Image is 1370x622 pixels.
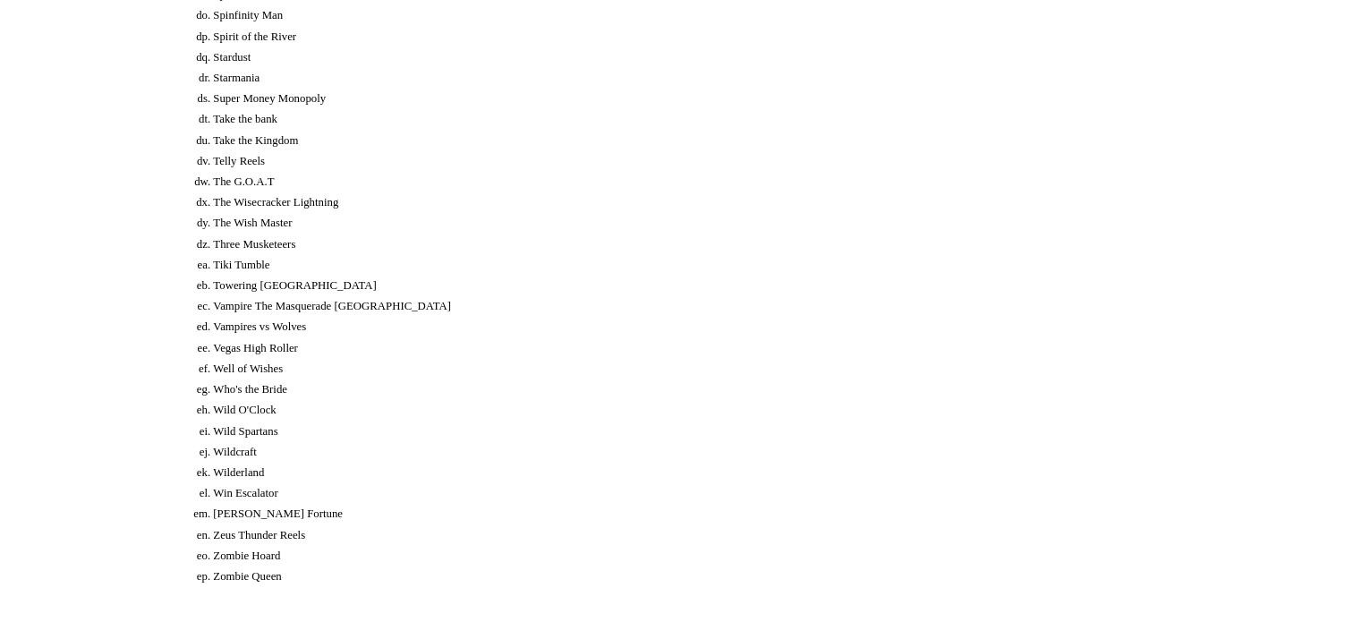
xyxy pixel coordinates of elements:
li: Three Musketeers [213,236,1263,253]
li: Take the bank [213,111,1263,128]
li: Wild Spartans [213,423,1263,440]
li: Telly Reels [213,153,1263,170]
li: Vampire The Masquerade [GEOGRAPHIC_DATA] [213,298,1263,315]
li: The Wisecracker Lightning [213,194,1263,211]
li: Vampires vs Wolves [213,319,1263,336]
li: Wilderland [213,464,1263,481]
li: Towering [GEOGRAPHIC_DATA] [213,277,1263,294]
li: The Wish Master [213,215,1263,232]
li: Win Escalator [213,485,1263,502]
li: [PERSON_NAME] Fortune [213,506,1263,523]
li: Wild O'Clock [213,402,1263,419]
li: Stardust [213,49,1263,66]
li: Take the Kingdom [213,132,1263,149]
li: Spirit of the River [213,29,1263,46]
li: The G.O.A.T [213,174,1263,191]
li: Vegas High Roller [213,340,1263,357]
li: Starmania [213,70,1263,87]
li: Spinfinity Man [213,7,1263,24]
li: Who's the Bride [213,381,1263,398]
li: Super Money Monopoly [213,90,1263,107]
li: Zeus Thunder Reels [213,527,1263,544]
li: Zombie Queen [213,568,1263,585]
li: Zombie Hoard [213,548,1263,565]
li: Well of Wishes [213,361,1263,378]
li: Wildcraft [213,444,1263,461]
li: Tiki Tumble [213,257,1263,274]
